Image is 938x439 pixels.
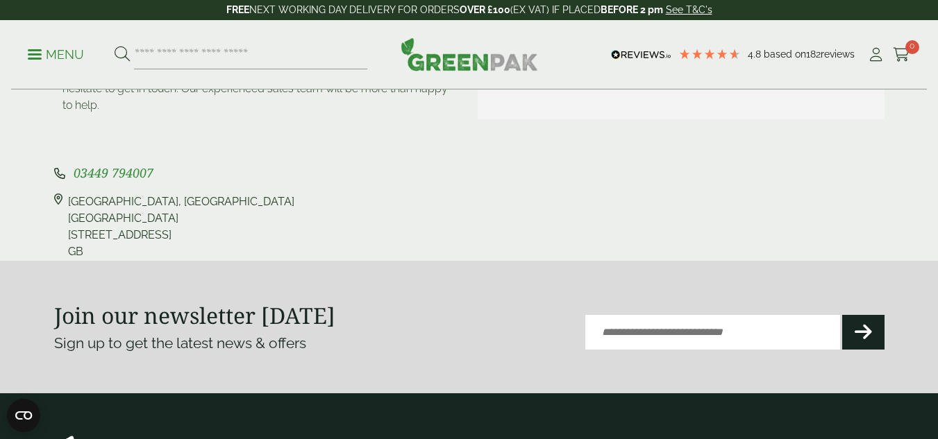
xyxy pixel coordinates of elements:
[68,193,294,260] div: [GEOGRAPHIC_DATA], [GEOGRAPHIC_DATA] [GEOGRAPHIC_DATA] [STREET_ADDRESS] GB
[611,50,671,60] img: REVIEWS.io
[7,399,40,432] button: Open CMP widget
[666,4,712,15] a: See T&C's
[764,49,806,60] span: Based on
[28,46,84,60] a: Menu
[748,49,764,60] span: 4.8
[54,300,335,330] strong: Join our newsletter [DATE]
[821,49,855,60] span: reviews
[28,46,84,63] p: Menu
[905,40,919,54] span: 0
[893,44,910,65] a: 0
[74,164,153,181] span: 03449 794007
[806,49,821,60] span: 182
[867,48,885,62] i: My Account
[54,332,428,354] p: Sign up to get the latest news & offers
[401,37,538,71] img: GreenPak Supplies
[678,48,741,60] div: 4.79 Stars
[460,4,510,15] strong: OVER £100
[226,4,249,15] strong: FREE
[601,4,663,15] strong: BEFORE 2 pm
[74,167,153,180] a: 03449 794007
[893,48,910,62] i: Cart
